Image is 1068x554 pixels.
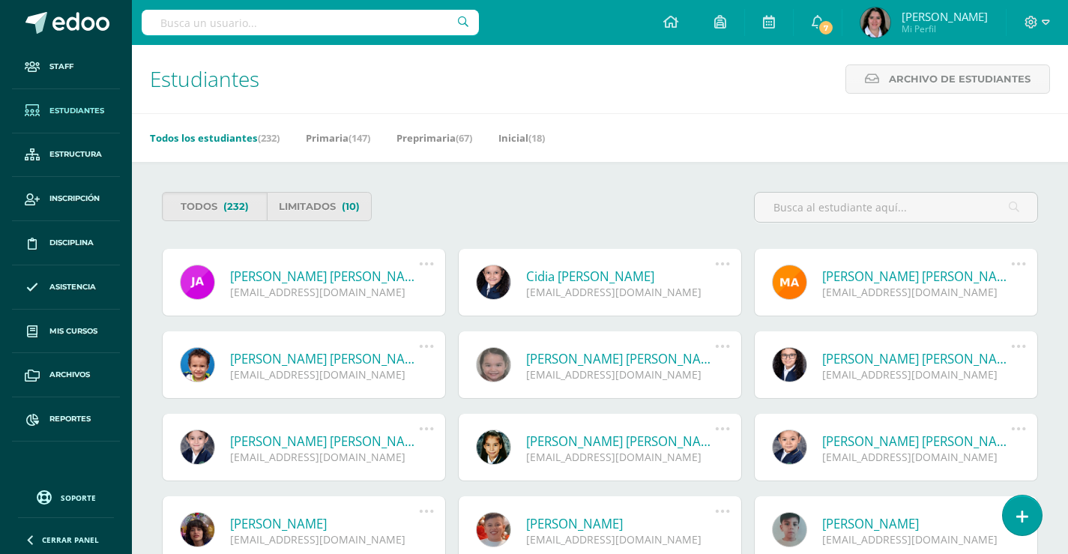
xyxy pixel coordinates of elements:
[230,367,419,382] div: [EMAIL_ADDRESS][DOMAIN_NAME]
[230,515,419,532] a: [PERSON_NAME]
[150,126,280,150] a: Todos los estudiantes(232)
[12,310,120,354] a: Mis cursos
[526,350,715,367] a: [PERSON_NAME] [PERSON_NAME] [PERSON_NAME]
[12,397,120,442] a: Reportes
[818,19,834,36] span: 7
[396,126,472,150] a: Preprimaria(67)
[18,487,114,507] a: Soporte
[526,367,715,382] div: [EMAIL_ADDRESS][DOMAIN_NAME]
[230,532,419,547] div: [EMAIL_ADDRESS][DOMAIN_NAME]
[12,45,120,89] a: Staff
[12,265,120,310] a: Asistencia
[526,515,715,532] a: [PERSON_NAME]
[860,7,890,37] img: dbaff9155df2cbddabe12780bec20cac.png
[49,61,73,73] span: Staff
[456,131,472,145] span: (67)
[822,450,1011,464] div: [EMAIL_ADDRESS][DOMAIN_NAME]
[822,515,1011,532] a: [PERSON_NAME]
[822,268,1011,285] a: [PERSON_NAME] [PERSON_NAME]
[342,193,360,220] span: (10)
[755,193,1037,222] input: Busca al estudiante aquí...
[49,105,104,117] span: Estudiantes
[12,177,120,221] a: Inscripción
[526,532,715,547] div: [EMAIL_ADDRESS][DOMAIN_NAME]
[230,433,419,450] a: [PERSON_NAME] [PERSON_NAME]
[306,126,370,150] a: Primaria(147)
[258,131,280,145] span: (232)
[889,65,1031,93] span: Archivo de Estudiantes
[230,450,419,464] div: [EMAIL_ADDRESS][DOMAIN_NAME]
[223,193,249,220] span: (232)
[12,133,120,178] a: Estructura
[230,268,419,285] a: [PERSON_NAME] [PERSON_NAME]
[845,64,1050,94] a: Archivo de Estudiantes
[349,131,370,145] span: (147)
[42,535,99,545] span: Cerrar panel
[902,22,988,35] span: Mi Perfil
[822,367,1011,382] div: [EMAIL_ADDRESS][DOMAIN_NAME]
[822,350,1011,367] a: [PERSON_NAME] [PERSON_NAME]
[142,10,479,35] input: Busca un usuario...
[526,433,715,450] a: [PERSON_NAME] [PERSON_NAME]
[498,126,545,150] a: Inicial(18)
[230,350,419,367] a: [PERSON_NAME] [PERSON_NAME]
[49,148,102,160] span: Estructura
[526,285,715,299] div: [EMAIL_ADDRESS][DOMAIN_NAME]
[528,131,545,145] span: (18)
[49,193,100,205] span: Inscripción
[267,192,372,221] a: Limitados(10)
[822,433,1011,450] a: [PERSON_NAME] [PERSON_NAME]
[230,285,419,299] div: [EMAIL_ADDRESS][DOMAIN_NAME]
[61,493,96,503] span: Soporte
[49,413,91,425] span: Reportes
[822,285,1011,299] div: [EMAIL_ADDRESS][DOMAIN_NAME]
[49,281,96,293] span: Asistencia
[162,192,267,221] a: Todos(232)
[49,369,90,381] span: Archivos
[822,532,1011,547] div: [EMAIL_ADDRESS][DOMAIN_NAME]
[526,450,715,464] div: [EMAIL_ADDRESS][DOMAIN_NAME]
[12,89,120,133] a: Estudiantes
[150,64,259,93] span: Estudiantes
[12,221,120,265] a: Disciplina
[902,9,988,24] span: [PERSON_NAME]
[49,237,94,249] span: Disciplina
[526,268,715,285] a: Cidia [PERSON_NAME]
[49,325,97,337] span: Mis cursos
[12,353,120,397] a: Archivos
